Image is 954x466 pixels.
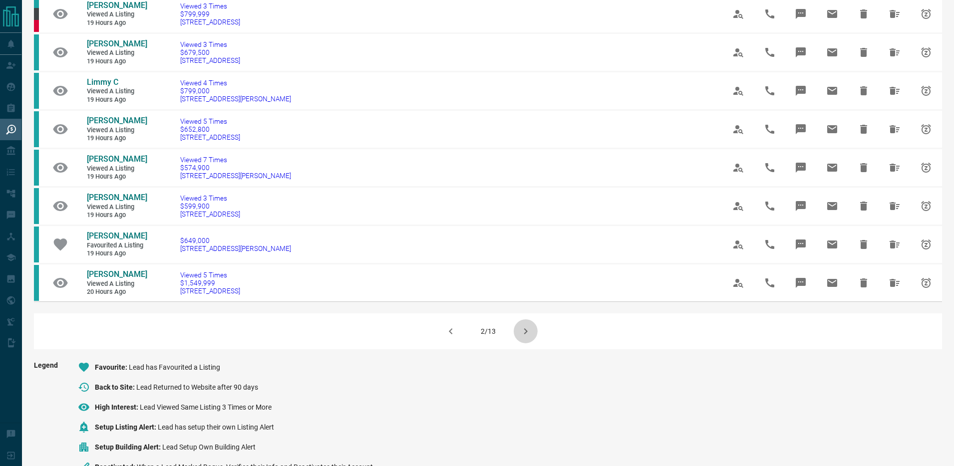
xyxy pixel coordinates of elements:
[180,10,240,18] span: $799,999
[180,236,291,244] span: $649,000
[726,117,750,141] span: View Profile
[87,154,147,165] a: [PERSON_NAME]
[95,423,158,431] span: Setup Listing Alert
[820,40,844,64] span: Email
[914,2,938,26] span: Snooze
[914,194,938,218] span: Snooze
[180,194,240,218] a: Viewed 3 Times$599,900[STREET_ADDRESS]
[789,40,813,64] span: Message
[180,287,240,295] span: [STREET_ADDRESS]
[180,172,291,180] span: [STREET_ADDRESS][PERSON_NAME]
[883,117,907,141] span: Hide All from Deepak Grover
[34,8,39,20] div: mrloft.ca
[914,233,938,256] span: Snooze
[180,40,240,64] a: Viewed 3 Times$679,500[STREET_ADDRESS]
[87,126,147,135] span: Viewed a Listing
[820,2,844,26] span: Email
[95,443,162,451] span: Setup Building Alert
[95,383,136,391] span: Back to Site
[180,210,240,218] span: [STREET_ADDRESS]
[87,116,147,125] span: [PERSON_NAME]
[852,233,876,256] span: Hide
[87,0,147,11] a: [PERSON_NAME]
[852,117,876,141] span: Hide
[758,271,782,295] span: Call
[180,194,240,202] span: Viewed 3 Times
[87,193,147,203] a: [PERSON_NAME]
[820,271,844,295] span: Email
[914,117,938,141] span: Snooze
[820,79,844,103] span: Email
[758,233,782,256] span: Call
[789,2,813,26] span: Message
[180,244,291,252] span: [STREET_ADDRESS][PERSON_NAME]
[87,288,147,296] span: 20 hours ago
[87,280,147,288] span: Viewed a Listing
[883,194,907,218] span: Hide All from Deepak Grover
[852,194,876,218] span: Hide
[87,0,147,10] span: [PERSON_NAME]
[180,95,291,103] span: [STREET_ADDRESS][PERSON_NAME]
[87,19,147,27] span: 19 hours ago
[34,188,39,224] div: condos.ca
[34,150,39,186] div: condos.ca
[758,156,782,180] span: Call
[34,34,39,70] div: condos.ca
[87,193,147,202] span: [PERSON_NAME]
[87,77,118,87] span: Limmy C
[820,194,844,218] span: Email
[883,79,907,103] span: Hide All from Limmy C
[852,271,876,295] span: Hide
[34,265,39,301] div: condos.ca
[852,40,876,64] span: Hide
[87,203,147,212] span: Viewed a Listing
[820,233,844,256] span: Email
[883,271,907,295] span: Hide All from Siddhaant Mehta
[726,194,750,218] span: View Profile
[87,10,147,19] span: Viewed a Listing
[852,2,876,26] span: Hide
[914,79,938,103] span: Snooze
[180,87,291,95] span: $799,000
[180,164,291,172] span: $574,900
[726,233,750,256] span: View Profile
[87,231,147,240] span: [PERSON_NAME]
[87,134,147,143] span: 19 hours ago
[180,156,291,180] a: Viewed 7 Times$574,900[STREET_ADDRESS][PERSON_NAME]
[789,194,813,218] span: Message
[852,156,876,180] span: Hide
[180,79,291,103] a: Viewed 4 Times$799,000[STREET_ADDRESS][PERSON_NAME]
[136,383,258,391] span: Lead Returned to Website after 90 days
[914,156,938,180] span: Snooze
[87,154,147,164] span: [PERSON_NAME]
[95,403,140,411] span: High Interest
[726,2,750,26] span: View Profile
[180,156,291,164] span: Viewed 7 Times
[180,271,240,295] a: Viewed 5 Times$1,549,999[STREET_ADDRESS]
[820,156,844,180] span: Email
[180,117,240,141] a: Viewed 5 Times$652,800[STREET_ADDRESS]
[87,39,147,49] a: [PERSON_NAME]
[129,363,220,371] span: Lead has Favourited a Listing
[162,443,256,451] span: Lead Setup Own Building Alert
[758,79,782,103] span: Call
[726,156,750,180] span: View Profile
[180,40,240,48] span: Viewed 3 Times
[34,111,39,147] div: condos.ca
[180,271,240,279] span: Viewed 5 Times
[87,96,147,104] span: 19 hours ago
[87,173,147,181] span: 19 hours ago
[180,48,240,56] span: $679,500
[789,271,813,295] span: Message
[726,271,750,295] span: View Profile
[87,241,147,250] span: Favourited a Listing
[180,2,240,10] span: Viewed 3 Times
[180,2,240,26] a: Viewed 3 Times$799,999[STREET_ADDRESS]
[883,2,907,26] span: Hide All from David Geller
[87,116,147,126] a: [PERSON_NAME]
[883,40,907,64] span: Hide All from Deepak Grover
[180,133,240,141] span: [STREET_ADDRESS]
[180,79,291,87] span: Viewed 4 Times
[87,249,147,258] span: 19 hours ago
[34,73,39,109] div: condos.ca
